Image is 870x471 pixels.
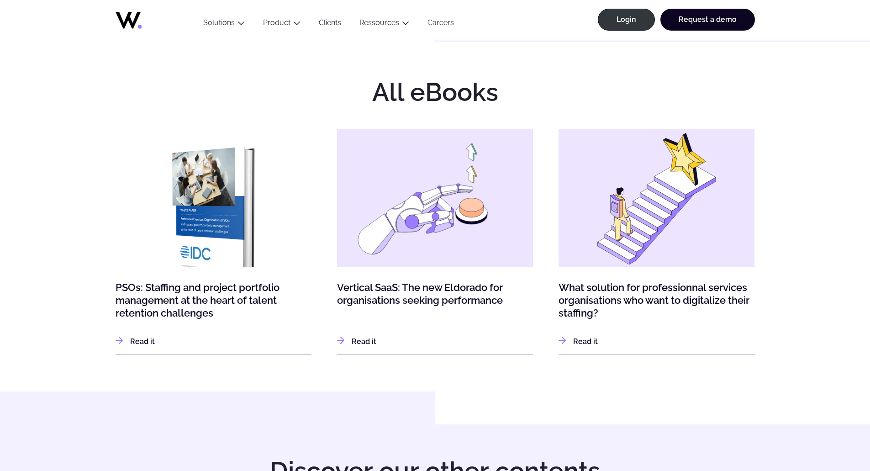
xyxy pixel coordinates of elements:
a: Login [598,9,655,31]
a: What solution for professionnal services organisations who want to digitalize their staffing? [559,281,754,319]
img: What solution for professionnal services organisations who want to digitalize their staffing? [559,129,754,269]
a: Clients [310,18,350,31]
a: Request a demo [660,9,755,31]
a: Product [263,18,290,27]
a: Read it: PSOs: Staffing and project portfolio management at the heart of talent retention challenges [116,336,155,347]
iframe: Chatbot [810,411,857,458]
a: Ressources [359,18,399,27]
button: Ressources [350,18,418,31]
a: Read it: Vertical SaaS: The new Eldorado for organisations seeking performance [337,336,376,347]
a: Careers [418,18,463,31]
a: Read it: What solution for professionnal services organisations who want to digitalize their staf... [559,336,598,347]
button: Solutions [194,18,254,31]
img: Vertical SaaS: The new Eldorado for organisations seeking performance [337,129,533,269]
a: PSOs: Staffing and project portfolio management at the heart of talent retention challenges [116,281,311,319]
img: PSOs: Staffing and project portfolio management at the heart of talent retention challenges [116,129,311,310]
button: Product [254,18,310,31]
a: Vertical SaaS: The new Eldorado for organisations seeking performance [337,281,533,307]
h2: All eBooks [201,79,669,106]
